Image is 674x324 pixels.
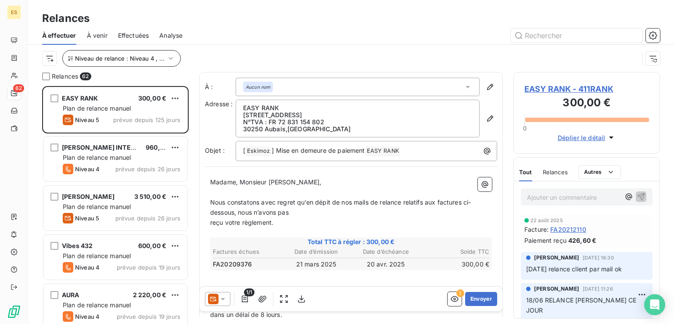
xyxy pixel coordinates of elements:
span: À venir [87,31,108,40]
span: EASY RANK [366,146,400,156]
span: Relances [543,169,568,176]
span: prévue depuis 125 jours [113,116,180,123]
th: Solde TTC [421,247,490,256]
span: 62 [13,84,24,92]
span: 300,00 € [138,94,166,102]
span: Nous constatons avec regret qu’en dépit de nos mails de relance relatifs aux factures ci-dessous,... [210,198,471,216]
input: Rechercher [511,29,642,43]
span: ] Mise en demeure de paiement [272,147,365,154]
span: AURA [62,291,79,299]
span: 3 510,00 € [134,193,167,200]
span: Niveau 5 [75,116,99,123]
button: Déplier le détail [555,133,619,143]
span: 1/1 [244,288,255,296]
span: Plan de relance manuel [63,104,131,112]
span: dans un délai de 8 jours. [210,311,282,318]
span: 62 [80,72,91,80]
span: [ [243,147,245,154]
h3: Relances [42,11,90,26]
span: 426,60 € [568,236,596,245]
span: Niveau 4 [75,264,100,271]
span: Niveau 4 [75,313,100,320]
span: [PERSON_NAME] [62,193,115,200]
span: Niveau 4 [75,166,100,173]
span: 960,00 € [146,144,174,151]
div: Open Intercom Messenger [644,294,665,315]
button: Autres [578,165,621,179]
th: Date d’émission [282,247,351,256]
span: reçu votre règlement. [210,219,273,226]
span: Niveau 5 [75,215,99,222]
td: 20 avr. 2025 [351,259,420,269]
span: Niveau de relance : Niveau 4 , ... [75,55,165,62]
span: prévue depuis 26 jours [115,215,180,222]
span: prévue depuis 26 jours [115,166,180,173]
span: Objet : [205,147,225,154]
span: Tout [519,169,532,176]
span: Effectuées [118,31,149,40]
span: Madame, Monsieur [PERSON_NAME], [210,178,322,186]
span: À effectuer [42,31,76,40]
button: Envoyer [465,292,497,306]
span: Facture : [524,225,549,234]
td: 21 mars 2025 [282,259,351,269]
span: [DATE] 16:30 [583,255,614,260]
span: Adresse : [205,100,233,108]
span: EASY RANK - 411RANK [524,83,649,95]
span: Eskimoz [246,146,271,156]
span: 18/06 RELANCE [PERSON_NAME] CE JOUR [526,296,638,314]
div: grid [42,86,189,324]
label: À : [205,83,236,91]
h3: 300,00 € [524,95,649,112]
button: Niveau de relance : Niveau 4 , ... [62,50,181,67]
span: Déplier le détail [558,133,606,142]
span: 22 août 2025 [531,218,563,223]
span: Analyse [159,31,183,40]
img: Logo LeanPay [7,305,21,319]
span: [DATE] relance client par mail ok [526,265,622,273]
p: EASY RANK [243,104,472,112]
span: prévue depuis 19 jours [117,313,180,320]
span: Plan de relance manuel [63,154,131,161]
td: 300,00 € [421,259,490,269]
span: EASY RANK [62,94,98,102]
th: Factures échues [212,247,281,256]
span: Plan de relance manuel [63,301,131,309]
span: [PERSON_NAME] [534,285,579,293]
span: Plan de relance manuel [63,203,131,210]
span: FA20212110 [550,225,586,234]
span: [PERSON_NAME] [534,254,579,262]
th: Date d’échéance [351,247,420,256]
p: 30250 Aubais , [GEOGRAPHIC_DATA] [243,126,472,133]
span: Relances [52,72,78,81]
span: Total TTC à régler : 300,00 € [212,238,491,246]
span: [DATE] 11:26 [583,286,613,292]
em: Aucun nom [246,84,270,90]
span: FA20209376 [213,260,252,269]
span: 600,00 € [138,242,166,249]
p: N°TVA : FR 72 831 154 802 [243,119,472,126]
p: [STREET_ADDRESS] [243,112,472,119]
div: ES [7,5,21,19]
span: Vibes 432 [62,242,93,249]
span: Paiement reçu [524,236,566,245]
span: Plan de relance manuel [63,252,131,259]
span: 2 220,00 € [133,291,167,299]
span: [PERSON_NAME] INTERNATIONAL [62,144,167,151]
span: 0 [523,125,527,132]
span: prévue depuis 19 jours [117,264,180,271]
